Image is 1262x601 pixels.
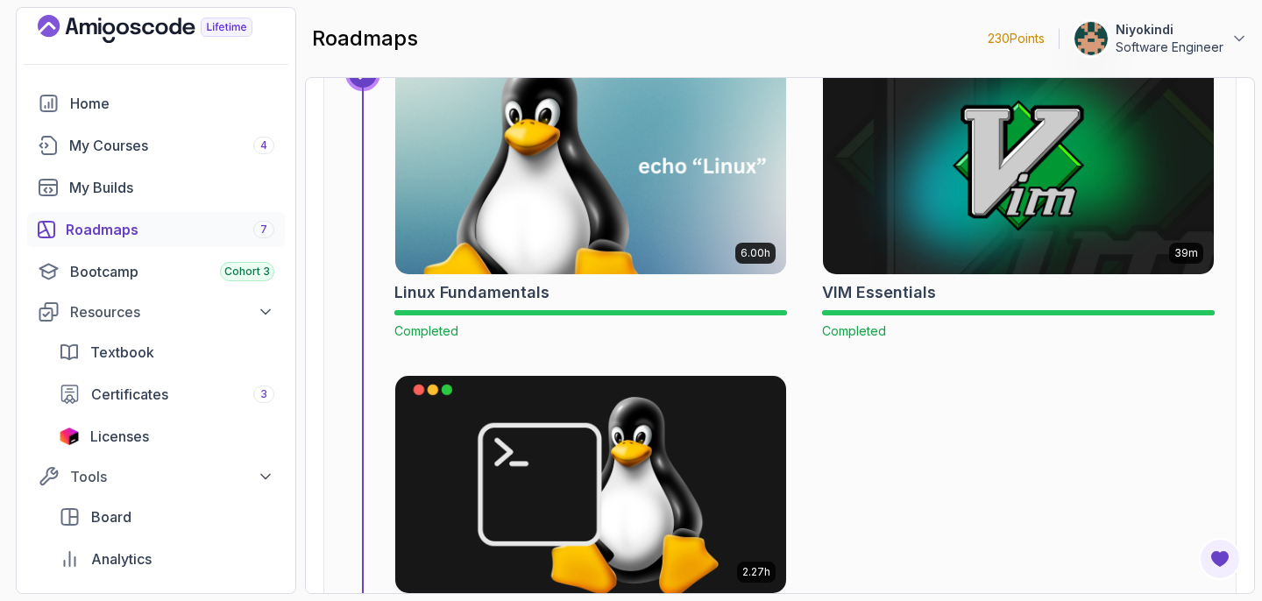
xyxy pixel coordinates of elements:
button: Resources [27,296,285,328]
span: 7 [260,223,267,237]
span: Completed [394,323,458,338]
div: My Builds [69,177,274,198]
div: My Courses [69,135,274,156]
img: jetbrains icon [59,428,80,445]
a: Linux Fundamentals card6.00hLinux FundamentalsCompleted [394,56,787,340]
h2: Linux Fundamentals [394,280,549,305]
a: licenses [48,419,285,454]
a: roadmaps [27,212,285,247]
h2: roadmaps [312,25,418,53]
span: 4 [260,138,267,152]
a: courses [27,128,285,163]
span: Licenses [90,426,149,447]
span: Textbook [90,342,154,363]
span: 3 [260,387,267,401]
p: 39m [1174,246,1198,260]
img: Linux for Professionals card [395,376,786,593]
a: home [27,86,285,121]
img: Linux Fundamentals card [386,52,796,279]
a: VIM Essentials card39mVIM EssentialsCompleted [822,56,1215,340]
img: user profile image [1074,22,1108,55]
a: certificates [48,377,285,412]
div: Tools [70,466,274,487]
a: bootcamp [27,254,285,289]
button: Tools [27,461,285,492]
a: textbook [48,335,285,370]
p: 230 Points [988,30,1045,47]
span: Cohort 3 [224,265,270,279]
a: board [48,499,285,534]
a: Landing page [38,15,293,43]
p: 2.27h [742,565,770,579]
span: Analytics [91,548,152,569]
h2: VIM Essentials [822,280,936,305]
p: Software Engineer [1116,39,1223,56]
span: Board [91,506,131,527]
img: VIM Essentials card [823,57,1214,274]
a: analytics [48,541,285,576]
p: 6.00h [741,246,770,260]
a: builds [27,170,285,205]
div: Bootcamp [70,261,274,282]
span: Completed [822,323,886,338]
div: Roadmaps [66,219,274,240]
button: user profile imageNiyokindiSoftware Engineer [1074,21,1248,56]
span: Certificates [91,384,168,405]
p: Niyokindi [1116,21,1223,39]
div: Home [70,93,274,114]
button: Open Feedback Button [1199,538,1241,580]
div: Resources [70,301,274,322]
